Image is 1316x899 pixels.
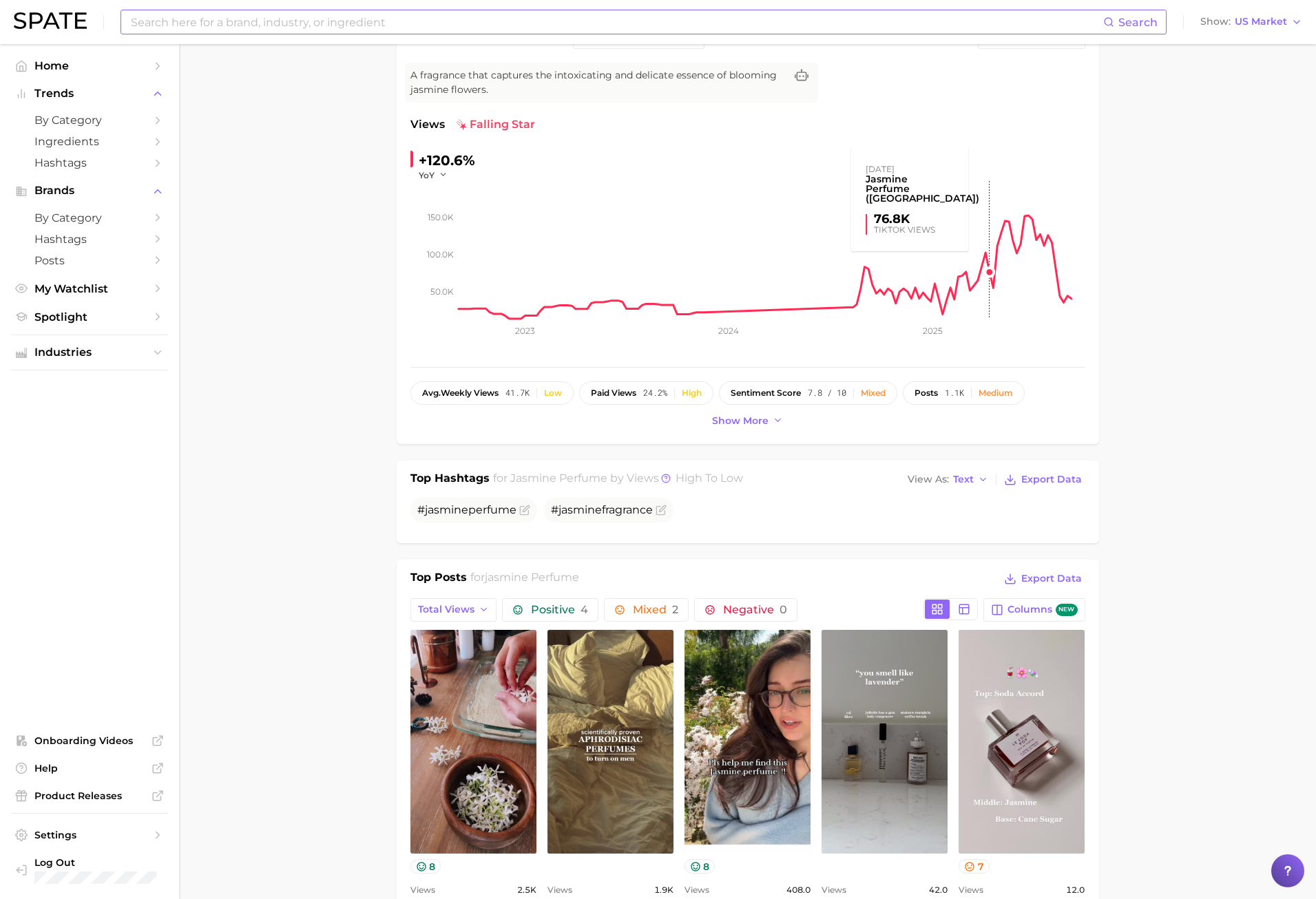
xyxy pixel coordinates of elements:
[643,388,667,398] span: 24.2%
[417,503,516,516] span: #
[922,326,942,336] tspan: 2025
[11,83,168,104] button: Trends
[672,603,678,616] span: 2
[531,604,588,615] span: Positive
[34,346,145,359] span: Industries
[410,569,467,590] h1: Top Posts
[519,505,530,516] button: Flag as miscategorized or irrelevant
[983,598,1085,622] button: Columnsnew
[1118,16,1158,29] span: Search
[419,149,475,171] div: +120.6%
[953,476,974,483] span: Text
[712,415,769,427] span: Show more
[11,131,168,152] a: Ingredients
[34,762,145,774] span: Help
[428,212,454,222] tspan: 150.0k
[1001,569,1085,589] button: Export Data
[551,503,653,516] span: # fragrance
[959,859,990,874] button: 7
[410,116,445,133] span: Views
[656,505,667,516] button: Flag as miscategorized or irrelevant
[591,388,636,398] span: paid views
[915,388,938,398] span: posts
[908,476,949,483] span: View As
[861,388,886,398] div: Mixed
[505,388,530,398] span: 41.7k
[468,503,516,516] span: perfume
[959,882,983,898] span: Views
[410,859,441,874] button: 8
[34,87,145,100] span: Trends
[11,306,168,328] a: Spotlight
[410,882,435,898] span: Views
[929,882,948,898] span: 42.0
[903,381,1025,405] button: posts1.1kMedium
[822,882,846,898] span: Views
[34,184,145,197] span: Brands
[34,254,145,267] span: Posts
[410,381,574,405] button: avg.weekly views41.7kLow
[34,233,145,246] span: Hashtags
[581,603,588,616] span: 4
[1066,882,1085,898] span: 12.0
[410,29,562,45] h1: jasmine perfume
[1197,13,1306,31] button: ShowUS Market
[418,604,474,615] span: Total Views
[34,114,145,127] span: by Category
[709,412,787,430] button: Show more
[731,388,801,398] span: sentiment score
[1235,18,1287,25] span: US Market
[1200,18,1231,25] span: Show
[419,169,448,181] button: YoY
[34,856,169,869] span: Log Out
[11,250,168,271] a: Posts
[430,286,454,297] tspan: 50.0k
[410,68,785,97] span: A fragrance that captures the intoxicating and delicate essence of blooming jasmine flowers.
[34,282,145,295] span: My Watchlist
[410,598,497,622] button: Total Views
[11,109,168,131] a: by Category
[470,569,579,590] h2: for
[1021,573,1082,584] span: Export Data
[422,388,441,398] abbr: average
[510,472,607,485] span: jasmine perfume
[11,825,168,845] a: Settings
[558,503,602,516] span: jasmine
[34,310,145,324] span: Spotlight
[514,326,534,336] tspan: 2023
[410,470,490,489] h1: Top Hashtags
[493,470,743,489] h2: for by Views
[723,604,787,615] span: Negative
[14,12,87,29] img: SPATE
[654,882,673,898] span: 1.9k
[579,381,713,405] button: paid views24.2%High
[1007,604,1077,617] span: Columns
[11,758,168,779] a: Help
[34,211,145,224] span: by Category
[427,249,454,260] tspan: 100.0k
[676,472,743,485] span: high to low
[11,785,168,806] a: Product Releases
[1001,470,1085,489] button: Export Data
[34,790,145,802] span: Product Releases
[11,55,168,76] a: Home
[11,342,168,363] button: Industries
[425,503,468,516] span: jasmine
[682,388,702,398] div: High
[11,152,168,173] a: Hashtags
[786,882,811,898] span: 408.0
[685,859,716,874] button: 8
[34,734,145,747] span: Onboarding Videos
[11,207,168,229] a: by Category
[685,882,709,898] span: Views
[11,730,168,751] a: Onboarding Videos
[422,388,499,398] span: weekly views
[945,388,964,398] span: 1.1k
[34,135,145,148] span: Ingredients
[34,59,145,72] span: Home
[34,829,145,841] span: Settings
[485,571,579,584] span: jasmine perfume
[544,388,562,398] div: Low
[11,180,168,201] button: Brands
[718,326,738,336] tspan: 2024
